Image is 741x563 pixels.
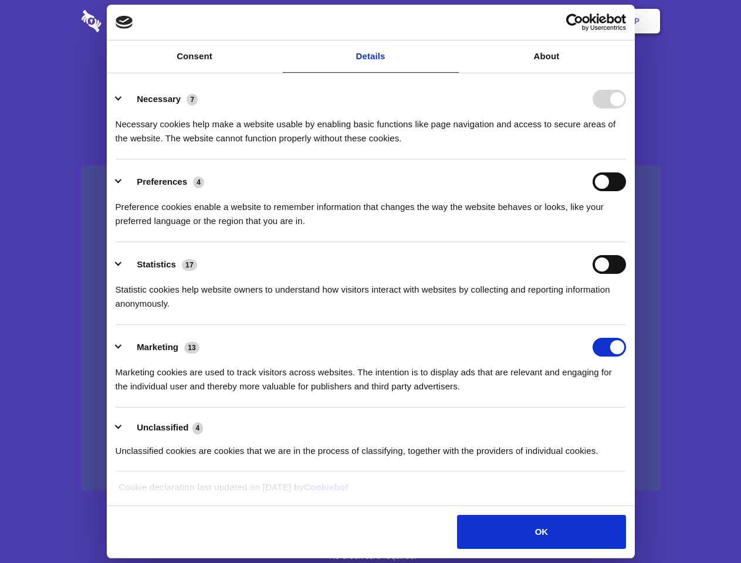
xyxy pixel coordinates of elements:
a: Details [283,40,459,73]
a: Consent [107,40,283,73]
a: About [459,40,635,73]
h4: Auto-redaction of sensitive data, encrypted data sharing and self-destructing private chats. Shar... [82,107,660,145]
button: Statistics (17) [116,255,205,274]
img: logo [116,16,133,29]
a: Wistia video thumbnail [82,165,660,491]
a: Pricing [344,3,395,39]
a: Contact [476,3,530,39]
div: Statistic cookies help website owners to understand how visitors interact with websites by collec... [116,274,626,311]
iframe: Drift Widget Chat Controller [682,504,727,549]
a: Login [532,3,583,39]
span: 13 [184,342,199,354]
button: Preferences (4) [116,172,212,191]
label: Necessary [137,94,181,104]
label: Marketing [137,342,178,352]
button: Necessary (7) [116,90,205,108]
img: logo-wordmark-white-trans-d4663122ce5f474addd5e946df7df03e33cb6a1c49d2221995e7729f52c070b2.svg [82,10,182,32]
a: Usercentrics Cookiebot - opens in a new window [523,13,626,31]
div: Unclassified cookies are cookies that we are in the process of classifying, together with the pro... [116,435,626,458]
label: Statistics [137,259,176,269]
a: Cookiebot [304,482,348,492]
span: 4 [192,422,204,434]
div: Marketing cookies are used to track visitors across websites. The intention is to display ads tha... [116,357,626,394]
div: Cookie declaration last updated on [DATE] by [110,480,631,503]
button: OK [457,515,625,549]
span: 4 [193,177,204,188]
span: 7 [187,94,198,106]
div: Necessary cookies help make a website usable by enabling basic functions like page navigation and... [116,108,626,145]
span: 17 [182,259,197,271]
div: Preference cookies enable a website to remember information that changes the way the website beha... [116,191,626,228]
label: Preferences [137,177,187,186]
button: Marketing (13) [116,338,207,357]
h1: Eliminate Slack Data Loss. [82,53,660,95]
button: Unclassified (4) [116,420,211,435]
